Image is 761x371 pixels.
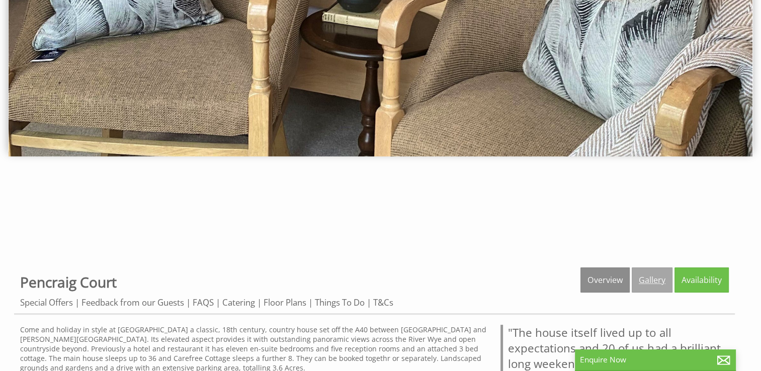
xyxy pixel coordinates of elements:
[6,182,755,258] iframe: Customer reviews powered by Trustpilot
[674,267,729,293] a: Availability
[373,297,393,308] a: T&Cs
[222,297,255,308] a: Catering
[632,267,672,293] a: Gallery
[20,297,73,308] a: Special Offers
[264,297,306,308] a: Floor Plans
[580,267,630,293] a: Overview
[81,297,184,308] a: Feedback from our Guests
[20,272,117,292] a: Pencraig Court
[193,297,214,308] a: FAQS
[315,297,365,308] a: Things To Do
[580,354,731,365] p: Enquire Now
